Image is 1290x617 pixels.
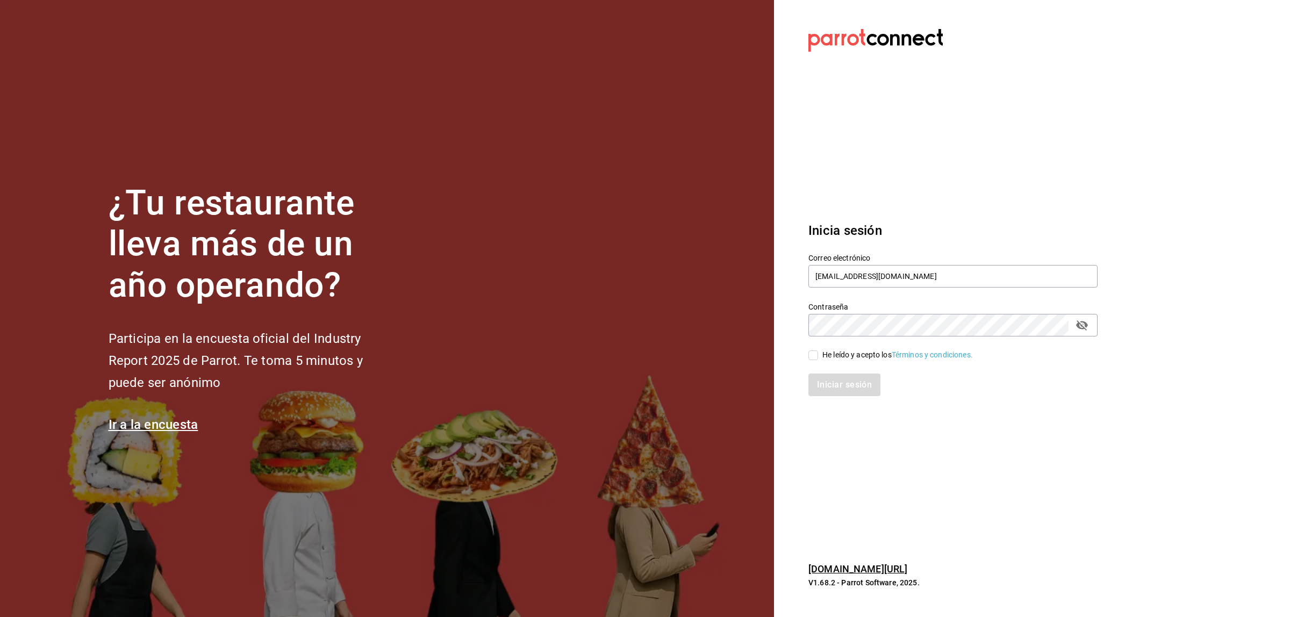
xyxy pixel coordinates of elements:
[822,349,973,361] div: He leído y acepto los
[109,328,399,393] h2: Participa en la encuesta oficial del Industry Report 2025 de Parrot. Te toma 5 minutos y puede se...
[808,303,1098,310] label: Contraseña
[109,183,399,306] h1: ¿Tu restaurante lleva más de un año operando?
[808,265,1098,288] input: Ingresa tu correo electrónico
[808,577,1098,588] p: V1.68.2 - Parrot Software, 2025.
[892,350,973,359] a: Términos y condiciones.
[808,254,1098,261] label: Correo electrónico
[808,221,1098,240] h3: Inicia sesión
[109,417,198,432] a: Ir a la encuesta
[1073,316,1091,334] button: passwordField
[808,563,907,575] a: [DOMAIN_NAME][URL]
